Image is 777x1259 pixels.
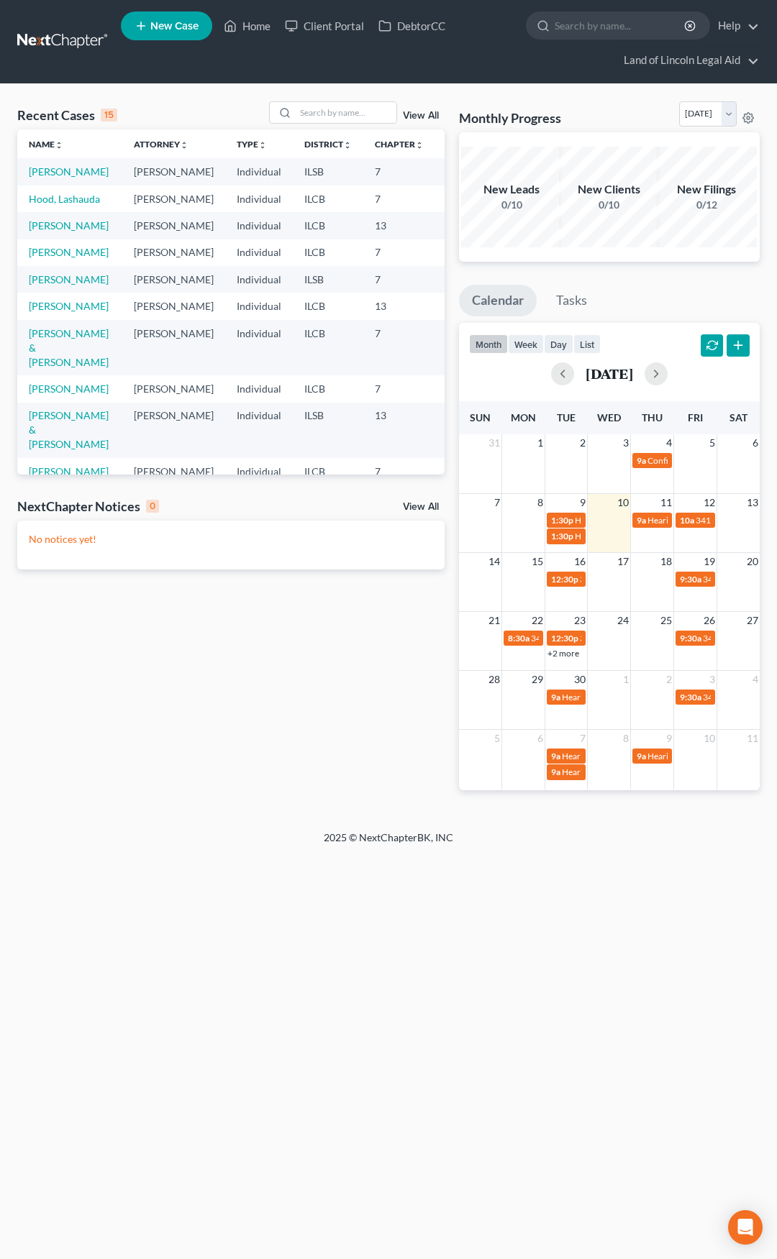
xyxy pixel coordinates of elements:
[617,47,759,73] a: Land of Lincoln Legal Aid
[293,403,363,458] td: ILSB
[711,13,759,39] a: Help
[403,502,439,512] a: View All
[559,181,660,198] div: New Clients
[293,266,363,293] td: ILSB
[637,751,646,761] span: 9a
[580,574,719,585] span: 341(a) meeting for [PERSON_NAME]
[293,158,363,185] td: ILSB
[122,212,225,239] td: [PERSON_NAME]
[363,158,435,185] td: 7
[728,1210,763,1245] div: Open Intercom Messenger
[551,766,560,777] span: 9a
[435,239,504,266] td: 25-90415
[530,671,545,688] span: 29
[536,434,545,452] span: 1
[573,334,601,354] button: list
[29,219,109,232] a: [PERSON_NAME]
[665,671,673,688] span: 2
[745,730,760,747] span: 11
[616,494,630,511] span: 10
[459,109,561,127] h3: Monthly Progress
[559,198,660,212] div: 0/10
[551,515,573,526] span: 1:30p
[293,212,363,239] td: ILCB
[225,293,293,319] td: Individual
[459,285,537,316] a: Calendar
[293,320,363,375] td: ILCB
[665,434,673,452] span: 4
[363,458,435,485] td: 7
[702,612,717,629] span: 26
[702,553,717,570] span: 19
[122,266,225,293] td: [PERSON_NAME]
[708,434,717,452] span: 5
[622,671,630,688] span: 1
[573,612,587,629] span: 23
[530,612,545,629] span: 22
[150,21,199,32] span: New Case
[29,300,109,312] a: [PERSON_NAME]
[278,13,371,39] a: Client Portal
[659,612,673,629] span: 25
[487,612,501,629] span: 21
[237,139,267,150] a: Typeunfold_more
[43,830,734,856] div: 2025 © NextChapterBK, INC
[659,494,673,511] span: 11
[702,494,717,511] span: 12
[293,375,363,402] td: ILCB
[304,139,352,150] a: Districtunfold_more
[487,671,501,688] span: 28
[293,186,363,212] td: ILCB
[29,383,109,395] a: [PERSON_NAME]
[225,458,293,485] td: Individual
[435,293,504,319] td: 25-70364
[363,403,435,458] td: 13
[225,375,293,402] td: Individual
[470,411,491,424] span: Sun
[745,612,760,629] span: 27
[225,239,293,266] td: Individual
[680,692,701,702] span: 9:30a
[371,13,453,39] a: DebtorCC
[659,553,673,570] span: 18
[293,293,363,319] td: ILCB
[29,273,109,285] a: [PERSON_NAME]
[543,285,600,316] a: Tasks
[363,320,435,375] td: 7
[487,553,501,570] span: 14
[217,13,278,39] a: Home
[29,409,109,450] a: [PERSON_NAME] & [PERSON_NAME]
[225,320,293,375] td: Individual
[29,139,63,150] a: Nameunfold_more
[531,633,670,644] span: 341(a) meeting for [PERSON_NAME]
[702,730,717,747] span: 10
[493,730,501,747] span: 5
[622,434,630,452] span: 3
[293,458,363,485] td: ILCB
[562,751,674,761] span: Hearing for [PERSON_NAME]
[363,375,435,402] td: 7
[511,411,536,424] span: Mon
[551,751,560,761] span: 9a
[29,532,433,546] p: No notices yet!
[730,411,748,424] span: Sat
[575,531,687,541] span: Hearing for [PERSON_NAME]
[708,671,717,688] span: 3
[562,766,674,777] span: Hearing for [PERSON_NAME]
[363,186,435,212] td: 7
[547,648,579,659] a: +2 more
[544,334,573,354] button: day
[363,266,435,293] td: 7
[17,106,117,124] div: Recent Cases
[225,212,293,239] td: Individual
[656,198,757,212] div: 0/12
[562,692,750,702] span: Hearing for [PERSON_NAME] & [PERSON_NAME]
[461,198,562,212] div: 0/10
[680,574,701,585] span: 9:30a
[122,186,225,212] td: [PERSON_NAME]
[55,141,63,150] i: unfold_more
[403,111,439,121] a: View All
[122,158,225,185] td: [PERSON_NAME]
[296,102,396,123] input: Search by name...
[363,293,435,319] td: 13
